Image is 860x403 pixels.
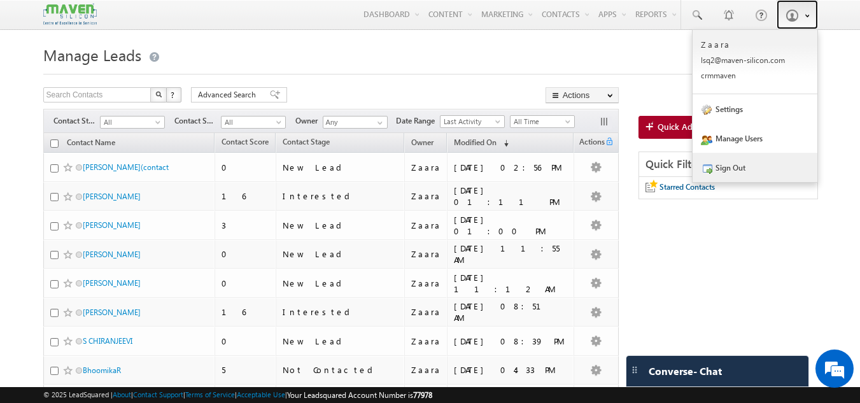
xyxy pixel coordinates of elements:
p: lsq2@ maven -sili con.c om [701,55,809,65]
a: Quick Add Student [638,116,817,139]
textarea: Type your message and hit 'Enter' [17,118,232,302]
div: New Lead [283,220,398,231]
div: Zaara [411,248,441,260]
span: ? [171,89,176,100]
em: Start Chat [173,313,231,330]
a: Contact Support [133,390,183,399]
div: Interested [283,190,398,202]
div: 0 [222,248,270,260]
a: [PERSON_NAME] [83,250,141,259]
div: Chat with us now [66,67,214,83]
button: Actions [546,87,619,103]
span: Modified On [454,138,497,147]
input: Type to Search [323,116,388,129]
p: crmma ven [701,71,809,80]
div: Zaara [411,278,441,289]
span: All Time [511,116,571,127]
input: Check all records [50,139,59,148]
span: Actions [574,135,605,152]
a: [PERSON_NAME] [83,278,141,288]
div: 0 [222,162,270,173]
span: Starred Contacts [659,182,715,192]
div: Zaara [411,364,441,376]
span: Date Range [396,115,440,127]
div: Not Contacted [283,364,398,376]
span: Advanced Search [198,89,260,101]
img: Custom Logo [43,3,97,25]
span: © 2025 LeadSquared | | | | | [43,389,432,401]
a: Settings [693,94,817,124]
div: Interested [283,306,398,318]
img: d_60004797649_company_0_60004797649 [22,67,53,83]
img: carter-drag [630,365,640,375]
a: Contact Stage [276,135,336,152]
a: Zaara lsq2@maven-silicon.com crmmaven [693,30,817,94]
span: Converse - Chat [649,365,722,377]
div: [DATE] 08:51 AM [454,300,568,323]
div: 0 [222,336,270,347]
a: [PERSON_NAME](contact [83,162,169,172]
p: Zaara [701,39,809,50]
div: 5 [222,364,270,376]
span: Owner [295,115,323,127]
span: Contact Score [222,137,269,146]
a: Last Activity [440,115,505,128]
span: Last Activity [441,116,501,127]
a: All Time [510,115,575,128]
a: All [221,116,286,129]
a: About [113,390,131,399]
a: Acceptable Use [237,390,285,399]
div: Zaara [411,336,441,347]
span: Quick Add Student [658,121,731,132]
a: Contact Name [60,136,122,152]
a: [PERSON_NAME] [83,220,141,230]
div: Zaara [411,162,441,173]
div: New Lead [283,162,398,173]
a: All [100,116,165,129]
span: Contact Stage [283,137,330,146]
a: S CHIRANJEEVI [83,336,132,346]
div: [DATE] 11:55 AM [454,243,568,265]
a: Contact Score [215,135,275,152]
div: 16 [222,190,270,202]
img: Search [155,91,162,97]
div: 16 [222,306,270,318]
span: Contact Stage [53,115,100,127]
div: [DATE] 01:00 PM [454,214,568,237]
a: Manage Users [693,124,817,153]
button: ? [166,87,181,103]
div: 0 [222,278,270,289]
div: [DATE] 04:33 PM [454,364,568,376]
span: Contact Source [174,115,221,127]
a: Terms of Service [185,390,235,399]
a: Show All Items [370,117,386,129]
a: BhoomikaR [83,365,121,375]
span: All [222,117,282,128]
div: New Lead [283,278,398,289]
div: [DATE] 01:11 PM [454,185,568,208]
div: New Lead [283,248,398,260]
div: New Lead [283,336,398,347]
div: 3 [222,220,270,231]
div: [DATE] 08:39 PM [454,336,568,347]
div: Minimize live chat window [209,6,239,37]
span: (sorted descending) [498,138,509,148]
div: Zaara [411,306,441,318]
a: Modified On (sorted descending) [448,135,515,152]
a: Sign Out [693,153,817,182]
span: Owner [411,138,434,147]
span: Manage Leads [43,45,141,65]
a: [PERSON_NAME] [83,308,141,317]
div: Zaara [411,190,441,202]
div: [DATE] 11:12 AM [454,272,568,295]
div: [DATE] 02:56 PM [454,162,568,173]
div: Zaara [411,220,441,231]
div: Quick Filters [639,152,818,177]
span: Your Leadsquared Account Number is [287,390,432,400]
span: 77978 [413,390,432,400]
span: All [101,117,161,128]
a: [PERSON_NAME] [83,192,141,201]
